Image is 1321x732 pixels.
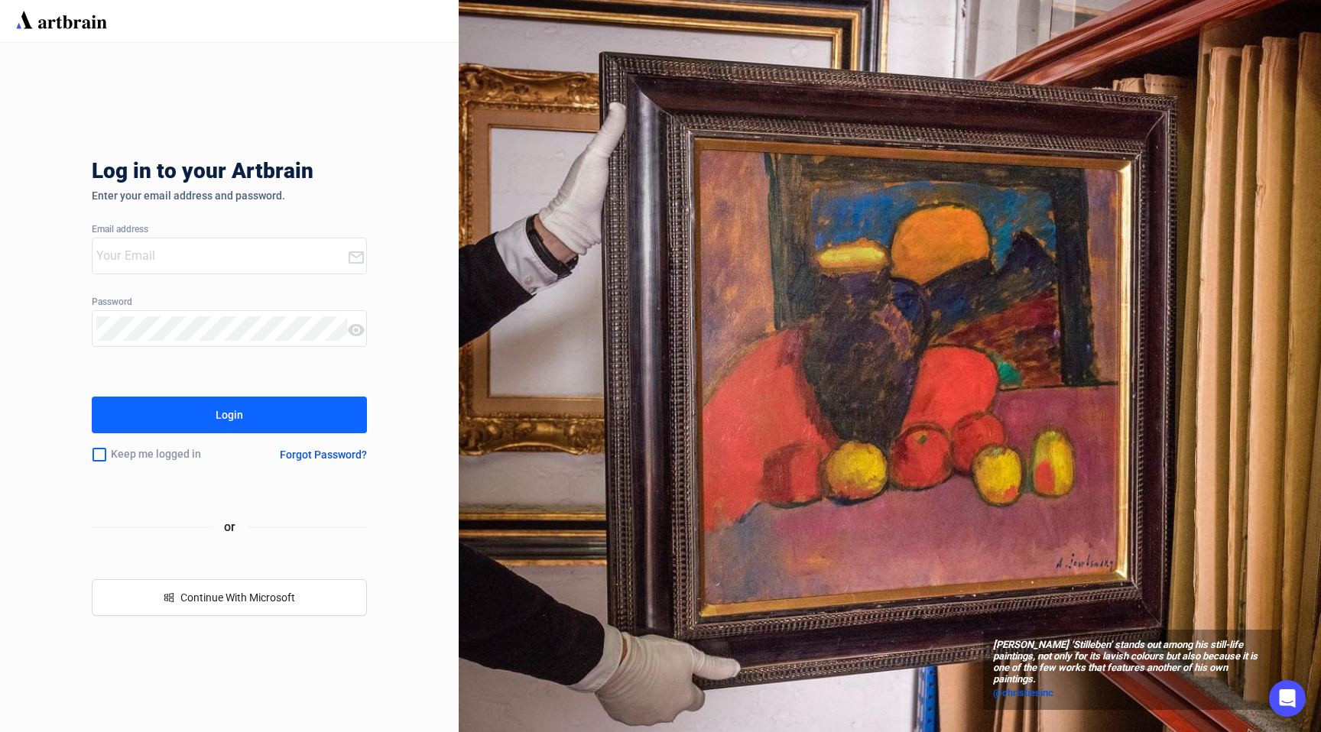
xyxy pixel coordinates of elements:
[92,397,367,433] button: Login
[280,449,367,461] div: Forgot Password?
[993,687,1053,698] span: @christiesinc
[1269,680,1306,717] div: Open Intercom Messenger
[92,439,243,471] div: Keep me logged in
[96,244,347,268] input: Your Email
[212,517,248,536] span: or
[92,579,367,616] button: windowsContinue With Microsoft
[92,225,367,235] div: Email address
[993,640,1271,685] span: [PERSON_NAME] ‘Stilleben’ stands out among his still-life paintings, not only for its lavish colo...
[180,591,295,604] span: Continue With Microsoft
[216,403,243,427] div: Login
[92,297,367,308] div: Password
[164,592,174,603] span: windows
[92,189,367,202] div: Enter your email address and password.
[92,159,550,189] div: Log in to your Artbrain
[993,685,1271,701] a: @christiesinc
